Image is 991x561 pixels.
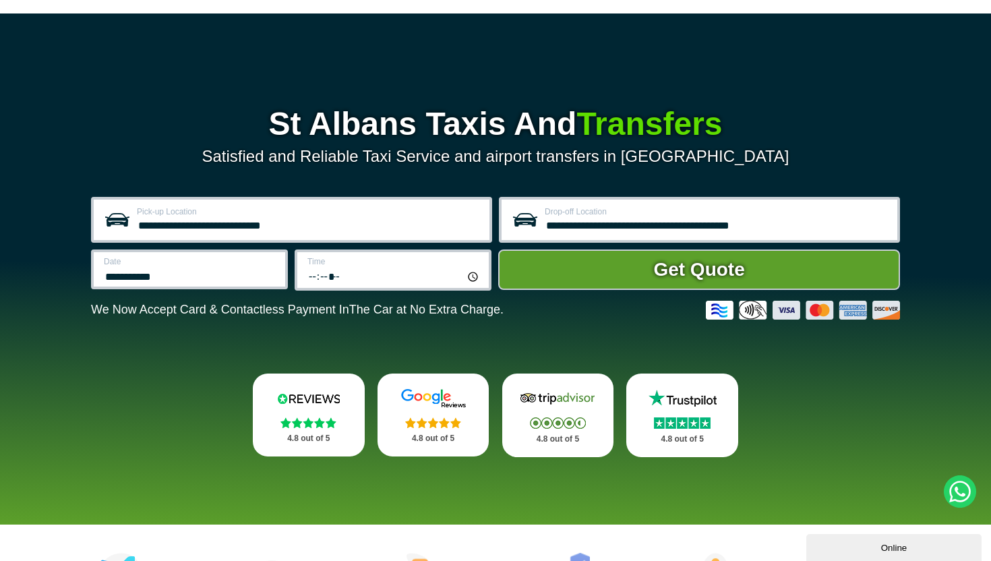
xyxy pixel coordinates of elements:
img: Stars [654,417,711,429]
label: Time [307,258,481,266]
a: Tripadvisor Stars 4.8 out of 5 [502,374,614,457]
p: 4.8 out of 5 [641,431,723,448]
iframe: chat widget [806,531,984,561]
a: Google Stars 4.8 out of 5 [378,374,489,456]
img: Credit And Debit Cards [706,301,900,320]
a: Trustpilot Stars 4.8 out of 5 [626,374,738,457]
img: Stars [405,417,461,428]
img: Google [393,388,474,409]
label: Date [104,258,277,266]
h1: St Albans Taxis And [91,108,900,140]
p: 4.8 out of 5 [268,430,350,447]
p: 4.8 out of 5 [392,430,475,447]
button: Get Quote [498,249,900,290]
img: Reviews.io [268,388,349,409]
img: Tripadvisor [517,388,598,409]
img: Stars [530,417,586,429]
p: 4.8 out of 5 [517,431,599,448]
label: Pick-up Location [137,208,481,216]
p: We Now Accept Card & Contactless Payment In [91,303,504,317]
span: Transfers [576,106,722,142]
a: Reviews.io Stars 4.8 out of 5 [253,374,365,456]
span: The Car at No Extra Charge. [349,303,504,316]
img: Stars [280,417,336,428]
label: Drop-off Location [545,208,889,216]
p: Satisfied and Reliable Taxi Service and airport transfers in [GEOGRAPHIC_DATA] [91,147,900,166]
img: Trustpilot [642,388,723,409]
